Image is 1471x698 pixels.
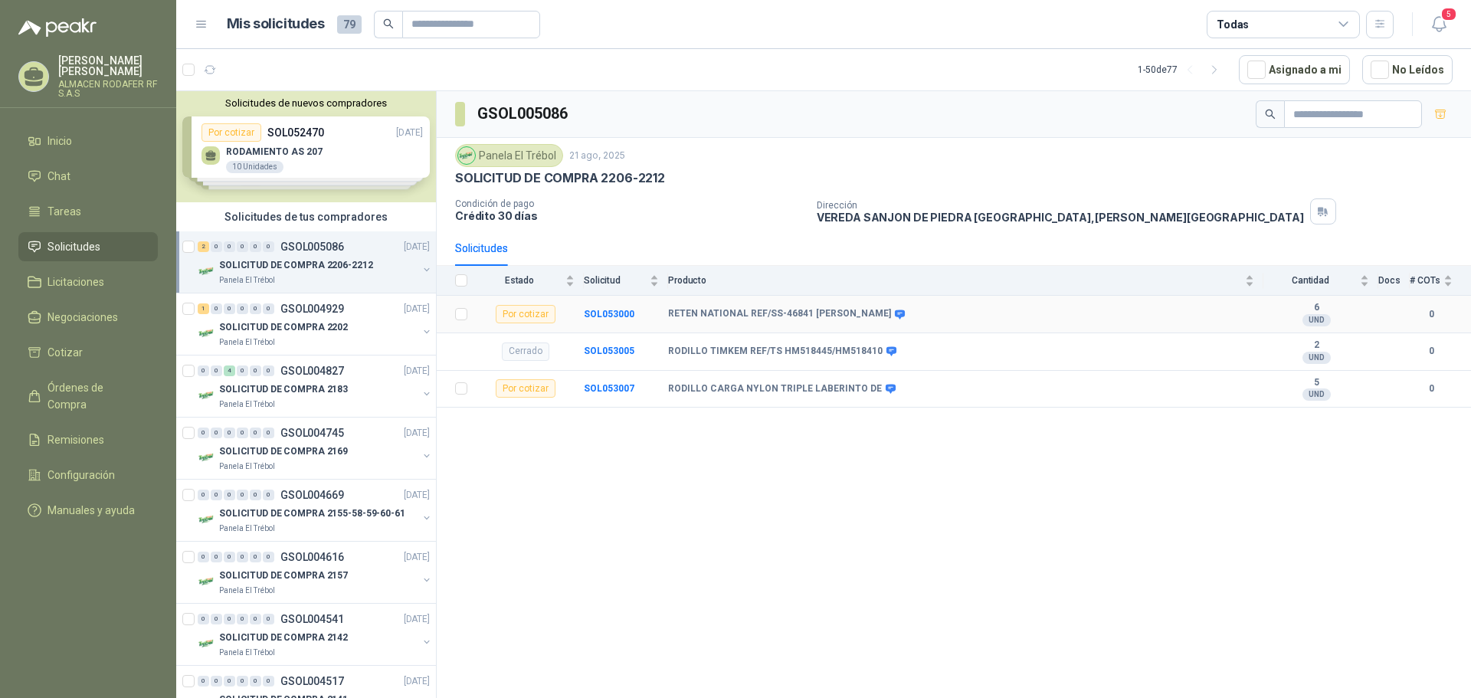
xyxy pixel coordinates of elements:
[211,365,222,376] div: 0
[404,674,430,689] p: [DATE]
[219,320,348,335] p: SOLICITUD DE COMPRA 2202
[477,102,570,126] h3: GSOL005086
[224,303,235,314] div: 0
[584,309,634,320] b: SOL053000
[237,428,248,438] div: 0
[219,460,275,473] p: Panela El Trébol
[219,647,275,659] p: Panela El Trébol
[224,490,235,500] div: 0
[176,202,436,231] div: Solicitudes de tus compradores
[496,379,555,398] div: Por cotizar
[263,428,274,438] div: 0
[237,241,248,252] div: 0
[1410,275,1440,286] span: # COTs
[48,238,100,255] span: Solicitudes
[1378,266,1410,296] th: Docs
[404,426,430,441] p: [DATE]
[198,303,209,314] div: 1
[237,365,248,376] div: 0
[250,428,261,438] div: 0
[219,274,275,287] p: Panela El Trébol
[198,676,209,687] div: 0
[280,365,344,376] p: GSOL004827
[211,676,222,687] div: 0
[668,308,891,320] b: RETEN NATIONAL REF/SS-46841 [PERSON_NAME]
[219,506,405,521] p: SOLICITUD DE COMPRA 2155-58-59-60-61
[1425,11,1453,38] button: 5
[198,614,209,624] div: 0
[219,585,275,597] p: Panela El Trébol
[198,300,433,349] a: 1 0 0 0 0 0 GSOL004929[DATE] Company LogoSOLICITUD DE COMPRA 2202Panela El Trébol
[211,614,222,624] div: 0
[263,365,274,376] div: 0
[18,373,158,419] a: Órdenes de Compra
[250,365,261,376] div: 0
[237,614,248,624] div: 0
[404,612,430,627] p: [DATE]
[250,241,261,252] div: 0
[1263,339,1369,352] b: 2
[1263,266,1378,296] th: Cantidad
[1263,302,1369,314] b: 6
[198,610,433,659] a: 0 0 0 0 0 0 GSOL004541[DATE] Company LogoSOLICITUD DE COMPRA 2142Panela El Trébol
[48,274,104,290] span: Licitaciones
[58,80,158,98] p: ALMACEN RODAFER RF S.A.S
[48,133,72,149] span: Inicio
[48,168,70,185] span: Chat
[477,275,562,286] span: Estado
[182,97,430,109] button: Solicitudes de nuevos compradores
[1410,344,1453,359] b: 0
[198,486,433,535] a: 0 0 0 0 0 0 GSOL004669[DATE] Company LogoSOLICITUD DE COMPRA 2155-58-59-60-61Panela El Trébol
[404,302,430,316] p: [DATE]
[250,614,261,624] div: 0
[1302,388,1331,401] div: UND
[219,631,348,645] p: SOLICITUD DE COMPRA 2142
[198,238,433,287] a: 2 0 0 0 0 0 GSOL005086[DATE] Company LogoSOLICITUD DE COMPRA 2206-2212Panela El Trébol
[337,15,362,34] span: 79
[219,258,373,273] p: SOLICITUD DE COMPRA 2206-2212
[280,614,344,624] p: GSOL004541
[263,676,274,687] div: 0
[237,490,248,500] div: 0
[224,241,235,252] div: 0
[18,338,158,367] a: Cotizar
[455,144,563,167] div: Panela El Trébol
[584,275,647,286] span: Solicitud
[280,241,344,252] p: GSOL005086
[237,303,248,314] div: 0
[198,241,209,252] div: 2
[668,383,882,395] b: RODILLO CARGA NYLON TRIPLE LABERINTO DE
[455,170,665,186] p: SOLICITUD DE COMPRA 2206-2212
[211,552,222,562] div: 0
[211,490,222,500] div: 0
[569,149,625,163] p: 21 ago, 2025
[1302,352,1331,364] div: UND
[584,383,634,394] b: SOL053007
[224,614,235,624] div: 0
[404,240,430,254] p: [DATE]
[198,490,209,500] div: 0
[176,91,436,202] div: Solicitudes de nuevos compradoresPor cotizarSOL052470[DATE] RODAMIENTO AS 20710 UnidadesPor cotiz...
[1263,377,1369,389] b: 5
[668,266,1263,296] th: Producto
[237,552,248,562] div: 0
[477,266,584,296] th: Estado
[584,346,634,356] b: SOL053005
[263,552,274,562] div: 0
[198,365,209,376] div: 0
[198,634,216,653] img: Company Logo
[404,550,430,565] p: [DATE]
[1362,55,1453,84] button: No Leídos
[48,502,135,519] span: Manuales y ayuda
[1217,16,1249,33] div: Todas
[198,386,216,405] img: Company Logo
[1410,307,1453,322] b: 0
[224,365,235,376] div: 4
[219,523,275,535] p: Panela El Trébol
[668,275,1242,286] span: Producto
[250,303,261,314] div: 0
[48,309,118,326] span: Negociaciones
[1410,266,1471,296] th: # COTs
[1302,314,1331,326] div: UND
[280,676,344,687] p: GSOL004517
